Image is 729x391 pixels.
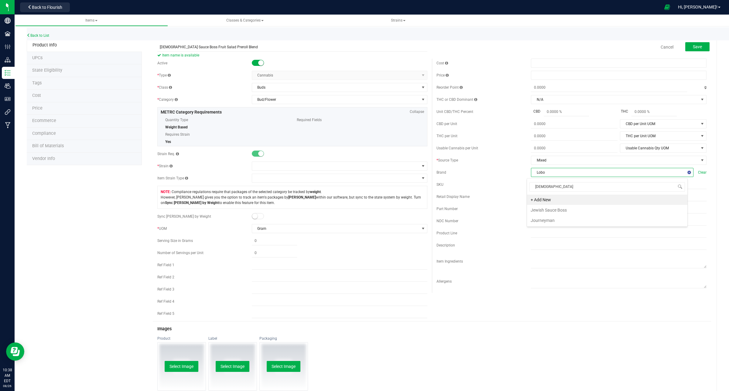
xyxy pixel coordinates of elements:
[157,226,167,231] span: UOM
[436,243,455,247] span: Description
[161,189,424,206] span: Compliance regulations require that packages of the selected category be tracked by . However, [P...
[661,44,673,50] a: Cancel
[157,97,178,102] span: Category
[6,342,24,361] iframe: Resource center
[32,131,56,136] span: Compliance
[165,201,219,205] b: Sync [PERSON_NAME] by Weight
[5,44,11,50] inline-svg: Configuration
[531,83,687,92] input: 0.0000
[157,251,204,255] span: Number of Servings per Unit
[216,361,249,372] button: Select Image
[531,120,618,128] input: 0.0000
[157,176,188,180] span: Item Strain Type
[620,120,699,128] span: CBD per Unit UOM
[157,52,427,59] span: Item name is available
[699,156,706,165] span: select
[27,33,49,38] a: Back to List
[620,144,699,152] span: Usable Cannabis Qty UOM
[544,107,589,116] input: 0.0000 %
[157,73,171,77] span: Type
[5,18,11,24] inline-svg: Company
[618,109,631,114] span: THC
[310,190,321,194] b: weight
[226,18,264,22] span: Classes & Categories
[33,42,57,48] span: Product Info
[252,95,419,104] span: Bud/Flower
[157,164,173,168] span: Strain
[436,110,473,114] span: Unit CBD/THC Percent
[436,259,463,263] span: Item Ingredients
[699,95,706,104] span: select
[157,327,707,331] h3: Images
[252,236,297,245] input: 0
[436,61,448,65] span: Cost
[436,146,478,150] span: Usable Cannabis per Unit
[693,44,702,49] span: Save
[436,134,457,138] span: THC per Unit
[531,95,699,104] span: N/A
[436,195,470,199] span: Retail Display Name
[3,367,12,384] p: 10:38 AM EDT
[391,18,406,22] span: Strains
[297,115,419,124] span: Required Fields
[32,143,64,148] span: Bill of Materials
[32,93,41,98] span: Cost
[678,5,717,9] span: Hi, [PERSON_NAME]!
[685,42,710,51] button: Save
[5,70,11,76] inline-svg: Inventory
[527,215,687,226] li: Journeyman
[5,83,11,89] inline-svg: Users
[527,205,687,215] li: Jewish Sauce Boss
[157,311,174,316] span: Ref Field 5
[704,83,707,92] span: g
[157,61,167,65] span: Active
[419,83,427,92] span: select
[5,96,11,102] inline-svg: User Roles
[157,275,174,279] span: Ref Field 2
[698,170,707,175] span: Clear
[436,170,446,175] span: Brand
[436,97,477,102] span: THC or CBD Dominant
[20,2,70,12] button: Back to Flourish
[436,207,458,211] span: Part Number
[436,219,458,223] span: NDC Number
[32,156,55,161] span: Vendor Info
[531,144,618,152] input: 0.0000
[631,107,677,116] input: 0.0000 %
[699,144,706,152] span: select
[157,299,174,304] span: Ref Field 4
[419,224,427,233] span: select
[161,110,222,114] span: METRC Category Requirements
[32,68,62,73] span: Tag
[436,122,457,126] span: CBD per Unit
[436,231,457,235] span: Product Line
[531,156,699,165] span: Mixed
[410,109,424,114] span: Collapse
[208,336,257,341] div: Label
[699,132,706,140] span: select
[5,57,11,63] inline-svg: Distribution
[531,109,543,114] span: CBD
[436,73,449,77] span: Price
[157,214,211,219] span: Sync [PERSON_NAME] by Weight
[5,122,11,128] inline-svg: Manufacturing
[5,31,11,37] inline-svg: Facilities
[32,106,43,111] span: Price
[699,120,706,128] span: select
[252,83,419,92] span: Buds
[32,80,42,86] span: Tag
[157,287,174,291] span: Ref Field 3
[620,132,699,140] span: THC per Unit UOM
[32,55,43,60] span: Tag
[531,168,686,177] span: Lobo
[157,85,172,90] span: Class
[85,18,98,22] span: Items
[157,239,193,243] span: Serving Size in Grams
[157,263,174,267] span: Ref Field 1
[660,1,674,13] span: Open Ecommerce Menu
[267,361,300,372] button: Select Image
[157,152,179,156] span: Strain Req.
[165,115,288,124] span: Quantity Type
[165,125,188,129] span: Weight Based
[157,336,206,341] div: Product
